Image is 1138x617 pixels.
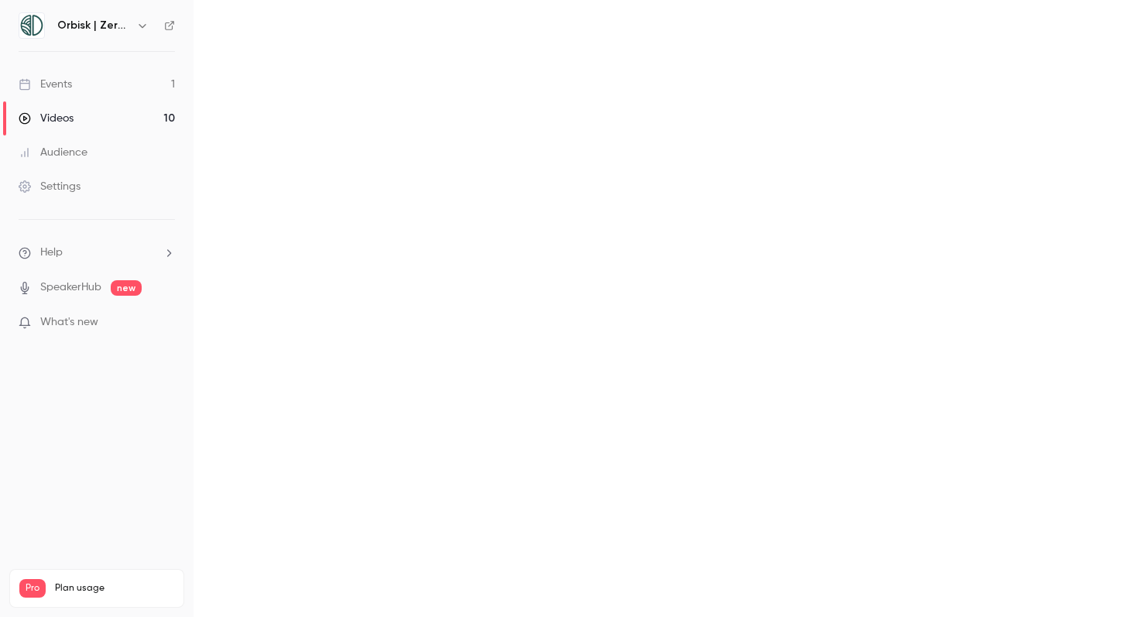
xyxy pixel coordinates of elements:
span: Plan usage [55,582,174,595]
img: Orbisk | Zero Food Waste [19,13,44,38]
a: SpeakerHub [40,279,101,296]
div: Audience [19,145,87,160]
h6: Orbisk | Zero Food Waste [57,18,130,33]
li: help-dropdown-opener [19,245,175,261]
span: Pro [19,579,46,598]
div: Videos [19,111,74,126]
span: Help [40,245,63,261]
div: Events [19,77,72,92]
span: new [111,280,142,296]
div: Settings [19,179,81,194]
iframe: Noticeable Trigger [156,316,175,330]
span: What's new [40,314,98,331]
